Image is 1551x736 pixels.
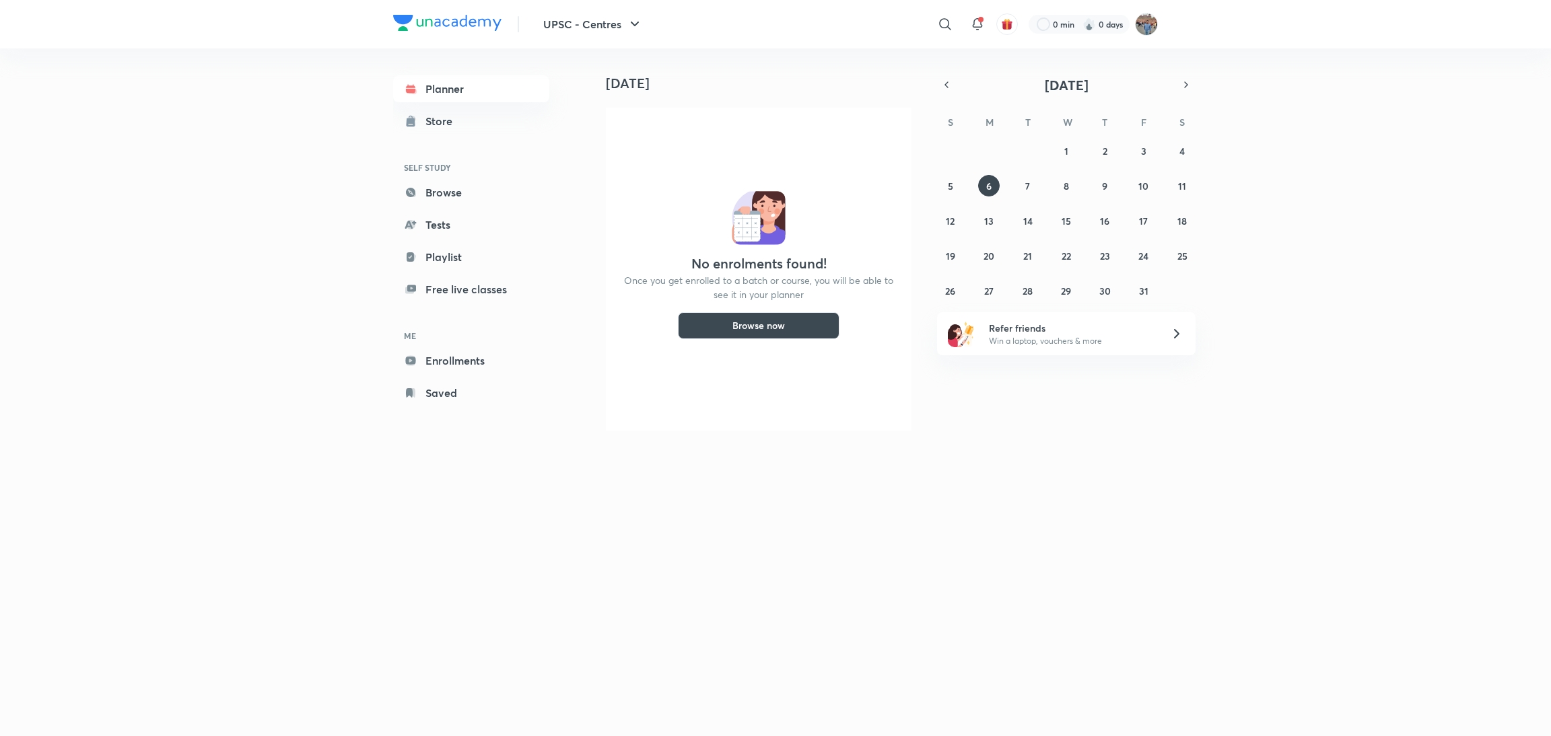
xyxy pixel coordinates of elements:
button: October 27, 2025 [978,280,1000,301]
button: October 9, 2025 [1094,175,1115,196]
button: October 16, 2025 [1094,210,1115,231]
h6: Refer friends [989,321,1154,335]
button: October 31, 2025 [1133,280,1154,301]
abbr: October 22, 2025 [1062,250,1071,262]
abbr: October 8, 2025 [1064,180,1069,192]
abbr: October 31, 2025 [1139,285,1148,297]
a: Enrollments [393,347,549,374]
abbr: October 13, 2025 [984,215,994,227]
abbr: October 21, 2025 [1023,250,1032,262]
h4: [DATE] [606,75,922,91]
button: October 3, 2025 [1133,140,1154,161]
img: streak [1082,17,1096,31]
abbr: October 4, 2025 [1179,145,1185,157]
button: October 7, 2025 [1017,175,1039,196]
a: Saved [393,379,549,406]
h6: SELF STUDY [393,156,549,179]
button: October 12, 2025 [940,210,961,231]
abbr: October 27, 2025 [984,285,994,297]
img: No events [732,191,786,245]
button: October 24, 2025 [1133,245,1154,266]
img: referral [948,320,975,347]
abbr: October 25, 2025 [1177,250,1187,262]
a: Browse [393,179,549,206]
img: avatar [1001,18,1013,30]
abbr: October 9, 2025 [1102,180,1107,192]
abbr: October 20, 2025 [984,250,994,262]
abbr: October 16, 2025 [1100,215,1109,227]
button: October 28, 2025 [1017,280,1039,301]
button: October 25, 2025 [1171,245,1193,266]
abbr: October 14, 2025 [1023,215,1033,227]
abbr: Saturday [1179,116,1185,128]
img: Company Logo [393,15,502,31]
button: October 2, 2025 [1094,140,1115,161]
div: Store [425,113,460,129]
abbr: October 24, 2025 [1138,250,1148,262]
abbr: October 5, 2025 [948,180,953,192]
abbr: Friday [1141,116,1146,128]
a: Tests [393,211,549,238]
abbr: October 6, 2025 [986,180,992,192]
button: October 11, 2025 [1171,175,1193,196]
button: October 6, 2025 [978,175,1000,196]
button: October 20, 2025 [978,245,1000,266]
abbr: October 11, 2025 [1178,180,1186,192]
p: Win a laptop, vouchers & more [989,335,1154,347]
a: Playlist [393,244,549,270]
button: October 5, 2025 [940,175,961,196]
button: October 4, 2025 [1171,140,1193,161]
a: Planner [393,75,549,102]
abbr: Monday [986,116,994,128]
abbr: October 1, 2025 [1064,145,1068,157]
img: Gangesh Yadav [1135,13,1158,36]
button: Browse now [678,312,839,339]
abbr: Thursday [1102,116,1107,128]
button: October 13, 2025 [978,210,1000,231]
button: October 17, 2025 [1133,210,1154,231]
button: October 19, 2025 [940,245,961,266]
abbr: October 3, 2025 [1141,145,1146,157]
abbr: Wednesday [1063,116,1072,128]
abbr: October 17, 2025 [1139,215,1148,227]
abbr: October 26, 2025 [945,285,955,297]
button: October 14, 2025 [1017,210,1039,231]
h6: ME [393,324,549,347]
abbr: October 10, 2025 [1138,180,1148,192]
abbr: October 15, 2025 [1062,215,1071,227]
button: October 22, 2025 [1056,245,1077,266]
abbr: Sunday [948,116,953,128]
a: Free live classes [393,276,549,303]
abbr: October 7, 2025 [1025,180,1030,192]
abbr: October 29, 2025 [1061,285,1071,297]
p: Once you get enrolled to a batch or course, you will be able to see it in your planner [622,273,895,301]
button: October 29, 2025 [1056,280,1077,301]
button: October 10, 2025 [1133,175,1154,196]
abbr: October 28, 2025 [1023,285,1033,297]
button: October 26, 2025 [940,280,961,301]
button: October 30, 2025 [1094,280,1115,301]
abbr: October 12, 2025 [946,215,955,227]
button: UPSC - Centres [535,11,651,38]
a: Company Logo [393,15,502,34]
abbr: October 19, 2025 [946,250,955,262]
abbr: October 2, 2025 [1103,145,1107,157]
button: avatar [996,13,1018,35]
button: October 18, 2025 [1171,210,1193,231]
button: October 21, 2025 [1017,245,1039,266]
button: October 15, 2025 [1056,210,1077,231]
abbr: Tuesday [1025,116,1031,128]
button: [DATE] [956,75,1177,94]
span: [DATE] [1045,76,1089,94]
abbr: October 18, 2025 [1177,215,1187,227]
h4: No enrolments found! [691,256,827,272]
button: October 1, 2025 [1056,140,1077,161]
button: October 8, 2025 [1056,175,1077,196]
button: October 23, 2025 [1094,245,1115,266]
abbr: October 23, 2025 [1100,250,1110,262]
abbr: October 30, 2025 [1099,285,1111,297]
a: Store [393,108,549,135]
